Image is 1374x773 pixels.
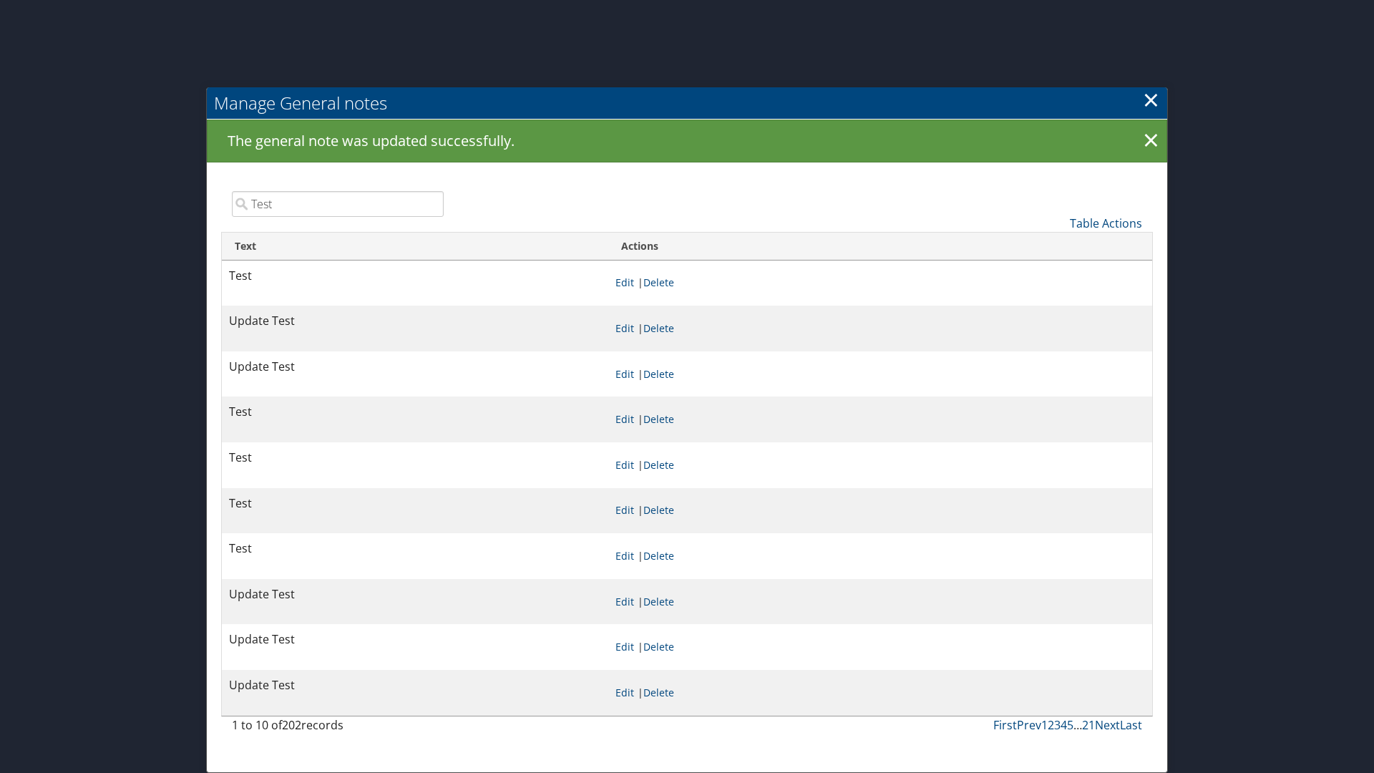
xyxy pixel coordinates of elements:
[229,631,601,649] p: Update Test
[993,717,1017,733] a: First
[615,640,634,653] a: Edit
[229,358,601,376] p: Update Test
[608,670,1152,716] td: |
[643,276,674,289] a: Delete
[1067,717,1073,733] a: 5
[1048,717,1054,733] a: 2
[207,87,1167,119] h2: Manage General notes
[1070,215,1142,231] a: Table Actions
[1073,717,1082,733] span: …
[608,261,1152,306] td: |
[229,403,601,422] p: Test
[615,503,634,517] a: Edit
[229,267,601,286] p: Test
[222,233,608,261] th: Text
[643,412,674,426] a: Delete
[608,351,1152,397] td: |
[229,676,601,695] p: Update Test
[229,585,601,604] p: Update Test
[1095,717,1120,733] a: Next
[1054,717,1061,733] a: 3
[608,624,1152,670] td: |
[229,312,601,331] p: Update Test
[1061,717,1067,733] a: 4
[615,458,634,472] a: Edit
[643,549,674,563] a: Delete
[608,233,1152,261] th: Actions
[643,367,674,381] a: Delete
[1143,85,1159,114] a: ×
[232,191,444,217] input: Search
[615,321,634,335] a: Edit
[608,579,1152,625] td: |
[608,442,1152,488] td: |
[229,449,601,467] p: Test
[615,412,634,426] a: Edit
[615,367,634,381] a: Edit
[1082,717,1095,733] a: 21
[615,595,634,608] a: Edit
[229,540,601,558] p: Test
[615,549,634,563] a: Edit
[1139,127,1164,155] a: ×
[643,686,674,699] a: Delete
[608,533,1152,579] td: |
[615,276,634,289] a: Edit
[1017,717,1041,733] a: Prev
[643,458,674,472] a: Delete
[229,495,601,513] p: Test
[643,503,674,517] a: Delete
[608,397,1152,442] td: |
[643,640,674,653] a: Delete
[232,716,444,741] div: 1 to 10 of records
[608,488,1152,534] td: |
[282,717,301,733] span: 202
[207,120,1167,162] div: The general note was updated successfully.
[643,321,674,335] a: Delete
[643,595,674,608] a: Delete
[615,686,634,699] a: Edit
[608,306,1152,351] td: |
[1041,717,1048,733] a: 1
[1120,717,1142,733] a: Last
